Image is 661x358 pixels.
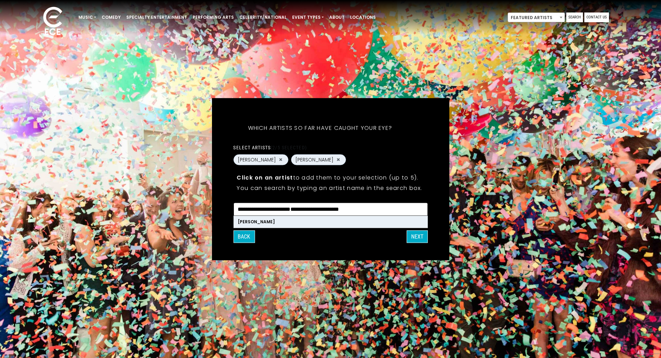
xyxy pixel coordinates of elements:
span: Featured Artists [508,13,565,23]
span: [PERSON_NAME] [238,156,276,163]
span: (2/5 selected) [271,144,307,150]
a: Specialty Entertainment [124,11,190,23]
textarea: Search [238,207,423,213]
h5: Which artists so far have caught your eye? [233,115,407,140]
label: Select artists [233,144,306,150]
a: Locations [347,11,379,23]
span: Featured Artists [508,13,565,22]
p: You can search by typing an artist name in the search box. [237,183,424,192]
a: Music [76,11,99,23]
button: Next [407,230,428,243]
a: Event Types [289,11,327,23]
li: [PERSON_NAME] [234,216,427,227]
a: Contact Us [584,13,609,22]
a: Celebrity/National [237,11,289,23]
a: About [327,11,347,23]
a: Search [566,13,583,22]
button: Remove Jeff Allen [278,157,283,163]
button: Back [233,230,255,243]
button: Remove John Crist [336,157,341,163]
img: ece_new_logo_whitev2-1.png [35,5,70,39]
p: to add them to your selection (up to 5). [237,173,424,182]
span: [PERSON_NAME] [295,156,333,163]
strong: Click on an artist [237,173,293,181]
a: Comedy [99,11,124,23]
a: Performing Arts [190,11,237,23]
